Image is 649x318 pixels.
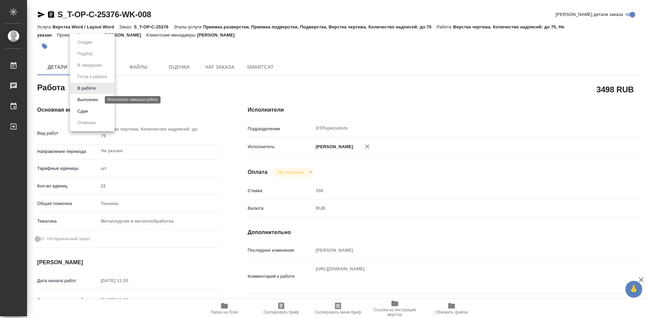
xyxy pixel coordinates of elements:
[75,62,104,69] button: В ожидании
[75,96,100,104] button: Выполнен
[75,85,98,92] button: В работе
[75,50,95,58] button: Подбор
[75,119,98,127] button: Отменен
[75,39,94,46] button: Создан
[75,108,90,115] button: Сдан
[75,73,109,81] button: Готов к работе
